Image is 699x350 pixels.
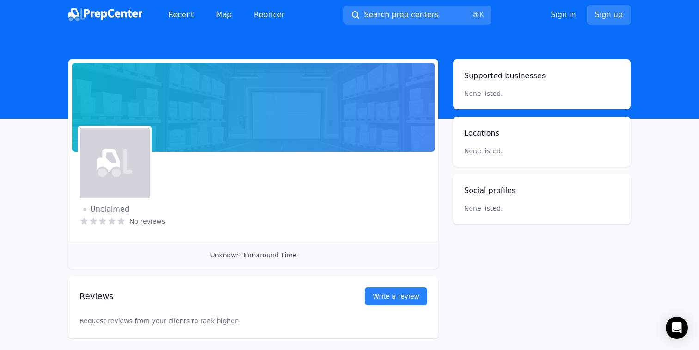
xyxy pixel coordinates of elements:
h2: Supported businesses [464,70,619,81]
a: Repricer [246,6,292,24]
div: Open Intercom Messenger [666,317,688,339]
button: Search prep centers⌘K [343,6,491,25]
a: Map [208,6,239,24]
p: None listed. [464,204,503,213]
h2: Reviews [80,290,335,303]
img: PrepCenter [68,8,142,21]
a: Sign up [587,5,631,25]
a: Sign in [551,9,576,20]
img: icon-light.svg [97,145,132,181]
h2: Locations [464,128,619,139]
span: Unclaimed [83,204,129,215]
p: None listed. [464,146,619,156]
h2: Social profiles [464,185,619,196]
span: Unknown Turnaround Time [210,251,296,259]
p: Request reviews from your clients to rank higher! [80,298,427,344]
a: Recent [161,6,201,24]
p: None listed. [464,89,503,98]
span: No reviews [129,217,165,226]
kbd: K [479,10,484,19]
span: Search prep centers [364,9,438,20]
a: Write a review [365,287,427,305]
kbd: ⌘ [472,10,479,19]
